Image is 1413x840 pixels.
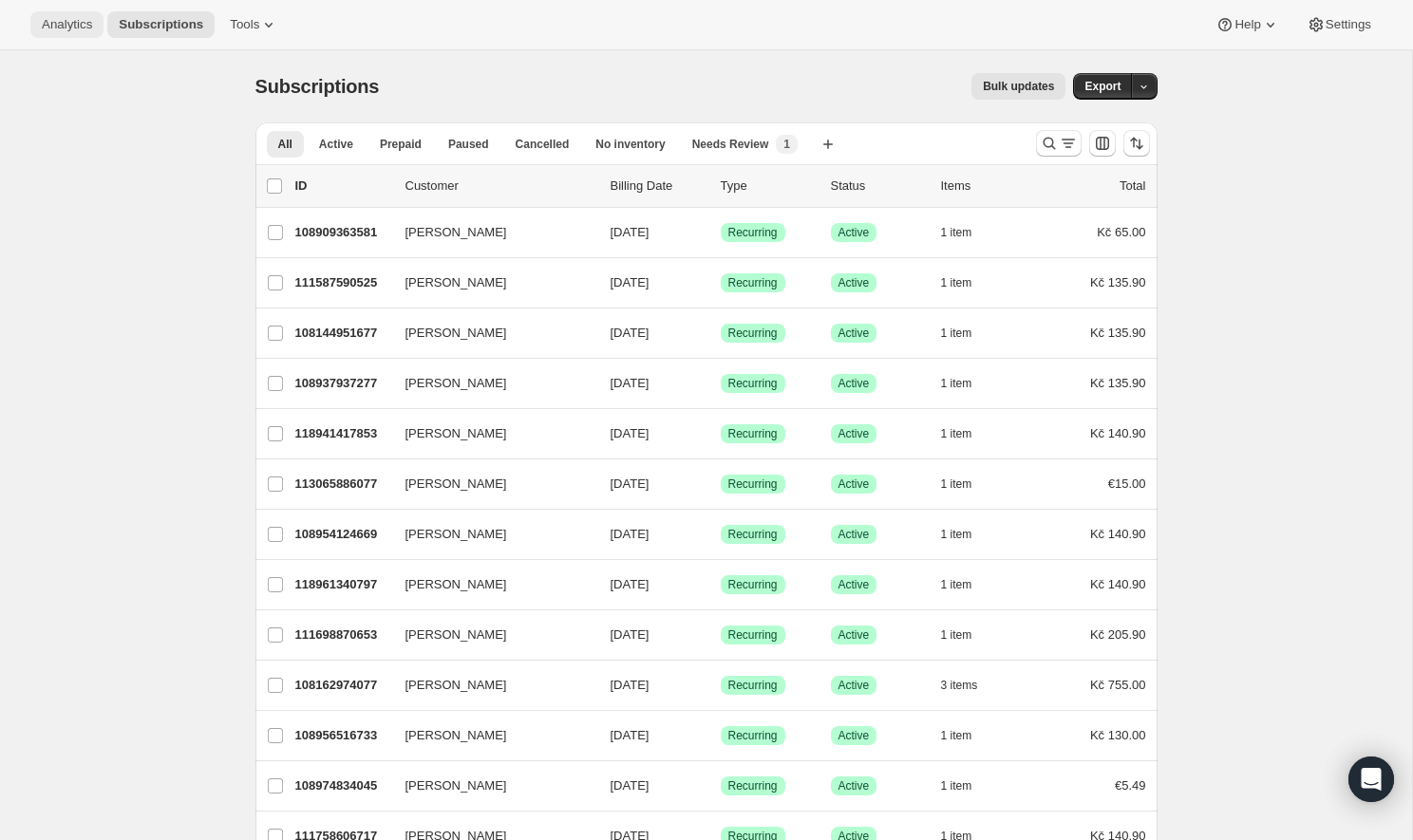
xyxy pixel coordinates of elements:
button: Analytics [30,11,104,38]
p: 108974834045 [295,776,390,795]
span: Active [838,326,870,341]
p: 118961340797 [295,575,390,594]
div: 113065886077[PERSON_NAME][DATE]SuccessRecurringSuccessActive1 item€15.00 [295,471,1146,497]
span: [PERSON_NAME] [405,676,507,695]
span: 1 item [941,225,972,240]
button: 1 item [941,622,993,648]
span: [PERSON_NAME] [405,424,507,443]
button: [PERSON_NAME] [394,419,584,449]
span: Kč 205.90 [1090,627,1146,642]
div: 108162974077[PERSON_NAME][DATE]SuccessRecurringSuccessActive3 itemsKč 755.00 [295,672,1146,699]
span: 1 item [941,476,972,492]
div: 108909363581[PERSON_NAME][DATE]SuccessRecurringSuccessActive1 itemKč 65.00 [295,219,1146,246]
span: 1 item [941,426,972,441]
span: Kč 130.00 [1090,728,1146,742]
button: [PERSON_NAME] [394,268,584,298]
span: Export [1084,79,1121,94]
div: Items [941,177,1036,196]
button: Bulk updates [971,73,1065,100]
span: 1 item [941,778,972,793]
button: 1 item [941,571,993,598]
span: [DATE] [611,678,650,692]
span: 1 item [941,326,972,341]
span: [DATE] [611,326,650,340]
span: Kč 135.90 [1090,376,1146,390]
span: Recurring [728,627,778,643]
button: [PERSON_NAME] [394,569,584,600]
span: Active [838,778,870,793]
button: Customize table column order and visibility [1089,130,1116,157]
span: [DATE] [611,778,650,793]
button: [PERSON_NAME] [394,670,584,700]
button: [PERSON_NAME] [394,771,584,801]
span: 1 item [941,376,972,391]
button: 1 item [941,219,993,246]
p: ID [295,177,390,196]
span: Recurring [728,778,778,793]
span: [PERSON_NAME] [405,475,507,494]
span: Active [838,678,870,693]
button: Settings [1295,11,1383,38]
span: [DATE] [611,627,650,642]
span: [PERSON_NAME] [405,324,507,343]
span: Active [838,577,870,592]
span: [PERSON_NAME] [405,776,507,795]
span: 3 items [941,678,978,693]
div: 108956516733[PERSON_NAME][DATE]SuccessRecurringSuccessActive1 itemKč 130.00 [295,722,1146,749]
button: 1 item [941,270,993,296]
span: Recurring [728,275,778,290]
span: Active [838,275,870,290]
span: Recurring [728,728,778,743]
span: [DATE] [611,476,650,491]
button: 3 items [941,672,999,699]
span: €15.00 [1108,476,1146,491]
span: Subscriptions [119,17,203,32]
button: 1 item [941,320,993,346]
button: Tools [218,11,290,38]
button: Sort the results [1123,130,1150,157]
span: 1 item [941,627,972,643]
span: Recurring [728,326,778,341]
p: 108956516733 [295,726,390,745]
span: Recurring [728,476,778,492]
span: Active [838,476,870,492]
span: Bulk updates [983,79,1054,94]
button: 1 item [941,471,993,497]
button: [PERSON_NAME] [394,318,584,348]
div: 111587590525[PERSON_NAME][DATE]SuccessRecurringSuccessActive1 itemKč 135.90 [295,270,1146,296]
span: Active [838,527,870,542]
button: 1 item [941,420,993,447]
button: 1 item [941,773,993,799]
span: Recurring [728,426,778,441]
span: [PERSON_NAME] [405,625,507,644]
span: [DATE] [611,527,650,541]
button: 1 item [941,370,993,397]
span: Tools [230,17,259,32]
p: 108954124669 [295,525,390,544]
span: Needs Review [692,137,769,152]
span: Active [838,426,870,441]
span: All [278,137,292,152]
p: 111587590525 [295,273,390,292]
div: 108937937277[PERSON_NAME][DATE]SuccessRecurringSuccessActive1 itemKč 135.90 [295,370,1146,397]
span: [DATE] [611,577,650,591]
p: Customer [405,177,595,196]
span: Active [838,225,870,240]
button: [PERSON_NAME] [394,720,584,751]
span: Kč 755.00 [1090,678,1146,692]
span: €5.49 [1115,778,1146,793]
span: 1 item [941,728,972,743]
div: 111698870653[PERSON_NAME][DATE]SuccessRecurringSuccessActive1 itemKč 205.90 [295,622,1146,648]
span: Recurring [728,577,778,592]
span: [DATE] [611,426,650,440]
p: 108909363581 [295,223,390,242]
button: Search and filter results [1036,130,1082,157]
span: Settings [1326,17,1371,32]
p: 118941417853 [295,424,390,443]
div: 118961340797[PERSON_NAME][DATE]SuccessRecurringSuccessActive1 itemKč 140.90 [295,571,1146,598]
span: [PERSON_NAME] [405,525,507,544]
span: Active [838,728,870,743]
span: Kč 65.00 [1097,225,1145,239]
div: 118941417853[PERSON_NAME][DATE]SuccessRecurringSuccessActive1 itemKč 140.90 [295,420,1146,447]
span: Kč 135.90 [1090,275,1146,289]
